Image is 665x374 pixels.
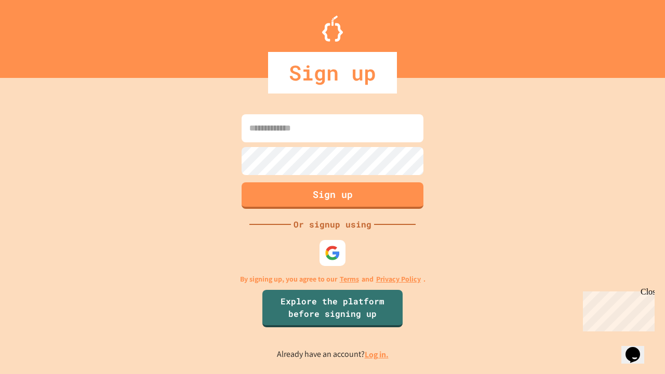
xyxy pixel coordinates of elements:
[4,4,72,66] div: Chat with us now!Close
[277,348,389,361] p: Already have an account?
[268,52,397,94] div: Sign up
[365,349,389,360] a: Log in.
[340,274,359,285] a: Terms
[240,274,425,285] p: By signing up, you agree to our and .
[621,332,655,364] iframe: chat widget
[291,218,374,231] div: Or signup using
[376,274,421,285] a: Privacy Policy
[242,182,423,209] button: Sign up
[579,287,655,331] iframe: chat widget
[325,245,340,261] img: google-icon.svg
[322,16,343,42] img: Logo.svg
[262,290,403,327] a: Explore the platform before signing up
